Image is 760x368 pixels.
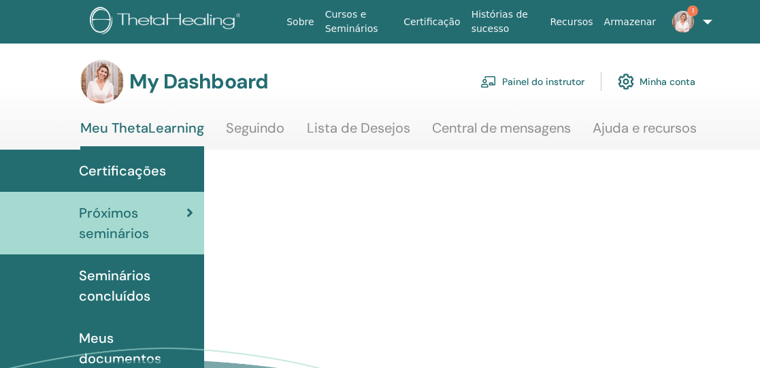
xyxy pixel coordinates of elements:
a: Minha conta [618,67,695,97]
a: Lista de Desejos [307,120,410,146]
a: Meu ThetaLearning [80,120,204,150]
a: Histórias de sucesso [466,2,545,41]
img: cog.svg [618,70,634,93]
a: Cursos e Seminários [320,2,399,41]
img: default.jpg [80,60,124,103]
img: chalkboard-teacher.svg [480,76,497,88]
a: Painel do instrutor [480,67,584,97]
a: Armazenar [599,10,661,35]
img: default.jpg [672,11,694,33]
a: Certificação [398,10,465,35]
span: 1 [687,5,698,16]
a: Central de mensagens [432,120,571,146]
h3: My Dashboard [129,69,268,94]
span: Certificações [79,161,166,181]
a: Sobre [281,10,319,35]
a: Recursos [544,10,598,35]
span: Próximos seminários [79,203,186,244]
span: Seminários concluídos [79,265,193,306]
a: Ajuda e recursos [593,120,697,146]
a: Seguindo [226,120,284,146]
img: logo.png [90,7,246,37]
